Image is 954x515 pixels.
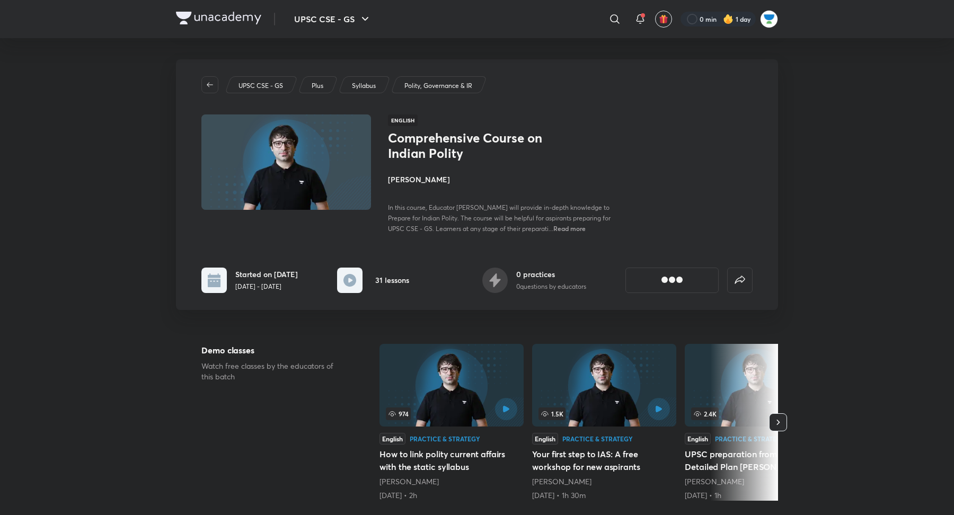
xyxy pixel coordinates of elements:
a: Your first step to IAS: A free workshop for new aspirants [532,344,676,501]
a: UPSC preparation from Zero! Detailed Plan Sarmad Mehraj [685,344,829,501]
div: Sarmad Mehraj [685,476,829,487]
p: Plus [312,81,323,91]
p: Watch free classes by the educators of this batch [201,361,346,382]
p: UPSC CSE - GS [238,81,283,91]
span: In this course, Educator [PERSON_NAME] will provide in-depth knowledge to Prepare for Indian Poli... [388,203,611,233]
h5: Demo classes [201,344,346,357]
span: 974 [386,407,411,420]
div: English [379,433,405,445]
a: How to link polity current affairs with the static syllabus [379,344,524,501]
h1: Comprehensive Course on Indian Polity [388,130,561,161]
a: [PERSON_NAME] [379,476,439,486]
a: 974EnglishPractice & StrategyHow to link polity current affairs with the static syllabus[PERSON_N... [379,344,524,501]
h4: [PERSON_NAME] [388,174,625,185]
div: 4th Apr • 1h [685,490,829,501]
img: Jiban Jyoti Dash [760,10,778,28]
a: Syllabus [350,81,378,91]
a: Plus [310,81,325,91]
div: Practice & Strategy [410,436,480,442]
p: Polity, Governance & IR [404,81,472,91]
p: Syllabus [352,81,376,91]
div: English [685,433,711,445]
div: 17th Mar • 2h [379,490,524,501]
h6: Started on [DATE] [235,269,298,280]
a: UPSC CSE - GS [237,81,285,91]
h5: UPSC preparation from Zero! Detailed Plan [PERSON_NAME] [685,448,829,473]
div: 25th Mar • 1h 30m [532,490,676,501]
span: 1.5K [538,407,566,420]
div: English [532,433,558,445]
button: avatar [655,11,672,28]
a: [PERSON_NAME] [532,476,591,486]
a: [PERSON_NAME] [685,476,744,486]
div: Practice & Strategy [562,436,633,442]
button: false [727,268,753,293]
img: avatar [659,14,668,24]
h5: How to link polity current affairs with the static syllabus [379,448,524,473]
button: UPSC CSE - GS [288,8,378,30]
a: 1.5KEnglishPractice & StrategyYour first step to IAS: A free workshop for new aspirants[PERSON_NA... [532,344,676,501]
span: 2.4K [691,407,719,420]
img: streak [723,14,734,24]
h5: Your first step to IAS: A free workshop for new aspirants [532,448,676,473]
span: English [388,114,418,126]
h6: 31 lessons [375,274,409,286]
p: 0 questions by educators [516,282,586,291]
a: 2.4KEnglishPractice & StrategyUPSC preparation from Zero! Detailed Plan [PERSON_NAME][PERSON_NAME... [685,344,829,501]
span: Read more [553,224,586,233]
a: Polity, Governance & IR [403,81,474,91]
div: Sarmad Mehraj [379,476,524,487]
div: Sarmad Mehraj [532,476,676,487]
button: [object Object] [625,268,719,293]
a: Company Logo [176,12,261,27]
p: [DATE] - [DATE] [235,282,298,291]
img: Thumbnail [200,113,373,211]
h6: 0 practices [516,269,586,280]
img: Company Logo [176,12,261,24]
